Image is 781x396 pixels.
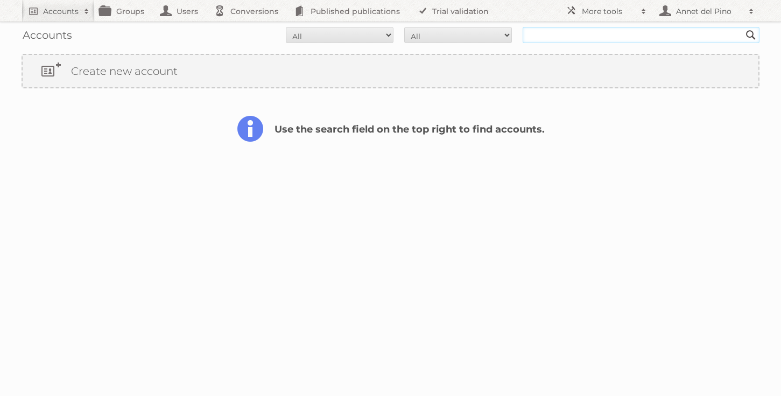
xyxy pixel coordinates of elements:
h2: More tools [582,6,636,17]
a: Create new account [23,55,758,87]
h2: Use the search field on the top right to find accounts. [237,115,545,148]
h2: Accounts [43,6,79,17]
h2: Annet del Pino [673,6,743,17]
input: Search [743,27,759,43]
